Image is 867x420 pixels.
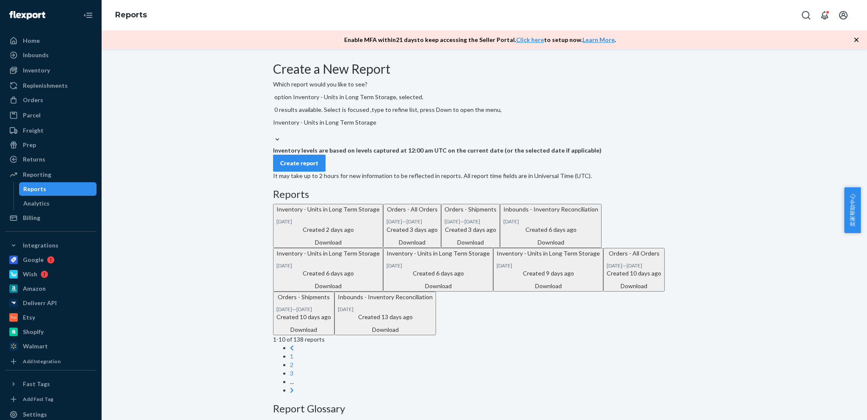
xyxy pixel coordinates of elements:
button: Open Search Box [798,7,815,24]
p: Inventory - Units in Long Term Storage [387,249,490,258]
button: Orders - Shipments[DATE]—[DATE]Created 10 days agoDownload [273,292,334,335]
div: Orders [23,96,43,104]
p: Inventory - Units in Long Term Storage [276,205,380,214]
time: [DATE] [276,262,292,269]
button: Inventory - Units in Long Term Storage[DATE]Created 2 days agoDownload [273,204,383,248]
div: Reports [23,185,46,193]
a: Reporting [5,168,97,181]
div: Deliverr API [23,299,57,307]
a: Returns [5,153,97,166]
div: Inventory - Units in Long Term Storage [273,118,696,127]
p: Inbounds - Inventory Reconciliation [338,293,433,301]
button: Integrations [5,239,97,252]
p: Orders - Shipments [445,205,497,214]
time: [DATE] [503,218,519,225]
button: Open notifications [816,7,833,24]
p: Inbounds - Inventory Reconciliation [503,205,598,214]
time: [DATE] [464,218,480,225]
button: Fast Tags [5,377,97,391]
ol: breadcrumbs [108,3,154,28]
a: Amazon [5,282,97,295]
div: Integrations [23,241,58,250]
p: 0 results available. Select is focused ,type to refine list, press Down to open the menu, [273,106,696,114]
div: Etsy [23,313,35,322]
span: 1 - 10 of 138 reports [273,336,325,343]
h2: Create a New Report [273,62,696,76]
div: Inventory [23,66,50,75]
div: Billing [23,214,40,222]
div: Download [276,325,331,334]
a: Inbounds [5,48,97,62]
div: Inbounds [23,51,49,59]
a: Analytics [19,197,97,210]
time: [DATE] [387,262,402,269]
img: Flexport logo [9,11,45,19]
time: [DATE] [276,306,292,312]
h3: Reports [273,189,696,200]
div: Download [276,282,380,290]
a: Page 3 [290,370,293,377]
a: Walmart [5,339,97,353]
a: Shopify [5,325,97,339]
div: Download [387,282,490,290]
div: Download [338,325,433,334]
button: Inventory - Units in Long Term Storage[DATE]Created 6 days agoDownload [383,248,493,292]
h3: Report Glossary [273,403,696,414]
button: Create report [273,155,326,172]
a: Etsy [5,311,97,324]
div: Returns [23,155,45,164]
div: Settings [23,410,47,419]
time: [DATE] [387,218,402,225]
a: Inventory [5,64,97,77]
p: — [276,306,331,313]
div: Shopify [23,328,44,336]
div: Home [23,36,40,45]
p: option Inventory - Units in Long Term Storage, selected. [273,93,696,101]
p: — [445,218,497,225]
p: Created 10 days ago [276,313,331,321]
a: Freight [5,124,97,137]
a: Click here [516,36,544,43]
button: Inbounds - Inventory Reconciliation[DATE]Created 13 days agoDownload [334,292,436,335]
time: [DATE] [627,262,642,269]
time: [DATE] [406,218,422,225]
div: Download [607,282,661,290]
div: Replenishments [23,81,68,90]
a: Billing [5,211,97,225]
button: 卖家帮助中心 [844,187,861,233]
div: Download [503,238,598,247]
a: Wish [5,267,97,281]
div: Wish [23,270,37,278]
div: Fast Tags [23,380,50,388]
div: Create report [280,159,318,167]
button: Inventory - Units in Long Term Storage[DATE]Created 6 days agoDownload [273,248,383,292]
p: Inventory - Units in Long Term Storage [497,249,600,258]
p: Created 10 days ago [607,269,661,278]
a: Home [5,34,97,47]
p: — [387,218,438,225]
button: Orders - All Orders[DATE]—[DATE]Created 10 days agoDownload [603,248,665,292]
div: Prep [23,141,36,149]
a: Replenishments [5,79,97,92]
button: Inbounds - Inventory Reconciliation[DATE]Created 6 days agoDownload [500,204,602,248]
p: Created 9 days ago [497,269,600,278]
time: [DATE] [276,218,292,225]
button: Close Navigation [80,7,97,24]
div: Download [497,282,600,290]
a: Prep [5,138,97,152]
p: Created 3 days ago [445,225,497,234]
button: Orders - All Orders[DATE]—[DATE]Created 3 days agoDownload [383,204,441,248]
time: [DATE] [296,306,312,312]
p: Orders - All Orders [387,205,438,214]
a: Reports [115,10,147,19]
div: Download [387,238,438,247]
button: Orders - Shipments[DATE]—[DATE]Created 3 days agoDownload [441,204,500,248]
p: Created 6 days ago [387,269,490,278]
p: Created 6 days ago [503,225,598,234]
a: Orders [5,93,97,107]
a: Add Fast Tag [5,394,97,404]
a: Parcel [5,108,97,122]
p: Inventory - Units in Long Term Storage [276,249,380,258]
a: Page 1 is your current page [290,353,293,360]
